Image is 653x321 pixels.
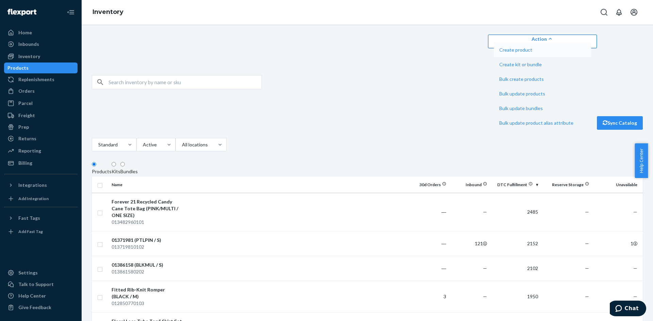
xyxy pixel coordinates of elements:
div: Orders [18,88,35,94]
div: Fast Tags [18,215,40,221]
div: Talk to Support [18,281,54,288]
span: — [483,293,487,299]
div: 01371981 (PTLPIN / S) [112,237,183,244]
div: Parcel [18,100,33,107]
td: 2485 [490,193,541,231]
button: Create product [494,42,591,57]
span: Bulk update products [499,91,573,96]
a: Inventory [4,51,78,62]
div: Replenishments [18,76,54,83]
div: Add Integration [18,196,49,201]
th: Name [109,177,185,193]
div: Inventory [18,53,40,60]
input: Bundles [120,162,125,166]
a: Prep [4,122,78,132]
td: ― [408,231,449,256]
div: 013482960101 [112,219,183,226]
div: Kits [112,168,120,175]
a: Inbounds [4,39,78,50]
span: — [633,209,637,215]
div: Inbounds [18,41,39,48]
input: Active [142,141,143,148]
a: Replenishments [4,74,78,85]
div: Freight [18,112,35,119]
span: Bulk update product alias attribute [499,121,573,125]
div: Forever 21 Recycled Candy Cane Tote Bag (PINK/MULTI / ONE SIZE) [112,198,183,219]
a: Inventory [93,8,123,16]
div: Products [7,65,29,71]
div: Action [494,35,591,42]
input: All locations [181,141,182,148]
span: — [633,293,637,299]
a: Orders [4,86,78,96]
td: 1 [592,231,643,256]
button: Give Feedback [4,302,78,313]
a: Products [4,63,78,73]
span: — [483,209,487,215]
button: ActionCreate productCreate kit or bundleBulk create productsBulk update productsBulk update bundl... [488,35,597,48]
button: Sync Catalog [597,116,643,130]
div: Reporting [18,147,41,154]
div: Give Feedback [18,304,51,311]
button: Fast Tags [4,213,78,224]
div: Help Center [18,292,46,299]
td: 2152 [490,231,541,256]
div: 01386158 (BLKMUL / S) [112,262,183,268]
td: 121 [449,231,490,256]
button: Bulk create products [494,72,591,86]
span: — [585,265,589,271]
td: ― [408,256,449,281]
span: Bulk create products [499,77,573,82]
span: — [585,240,589,246]
button: Bulk update products [494,86,591,101]
a: Billing [4,158,78,168]
span: Create kit or bundle [499,62,573,67]
span: — [585,293,589,299]
th: Inbound [449,177,490,193]
input: Kits [112,162,116,166]
div: 013861580202 [112,268,183,275]
td: 1950 [490,281,541,313]
div: Home [18,29,32,36]
input: Products [92,162,96,166]
iframe: Opens a widget where you can chat to one of our agents [610,301,646,318]
div: Integrations [18,182,47,189]
span: — [585,209,589,215]
a: Returns [4,133,78,144]
button: Open notifications [612,5,626,19]
button: Bulk update product alias attribute [494,115,591,130]
button: Bulk update bundles [494,101,591,115]
button: Help Center [635,143,648,178]
button: Open Search Box [597,5,611,19]
button: Close Navigation [64,5,78,19]
th: Reserve Storage [541,177,592,193]
a: Home [4,27,78,38]
div: Bundles [120,168,138,175]
div: 012850770103 [112,300,183,307]
span: — [483,265,487,271]
span: — [633,265,637,271]
div: 013719810102 [112,244,183,250]
button: Integrations [4,180,78,191]
td: 2102 [490,256,541,281]
div: Billing [18,160,32,166]
a: Add Fast Tag [4,226,78,237]
div: Returns [18,135,36,142]
a: Parcel [4,98,78,109]
span: Create product [499,48,573,52]
a: Help Center [4,290,78,301]
button: Open account menu [627,5,641,19]
div: Products [92,168,112,175]
button: Create kit or bundle [494,57,591,72]
div: Fitted Rib-Knit Romper (BLACK / M) [112,286,183,300]
ol: breadcrumbs [87,2,129,22]
div: Settings [18,269,38,276]
div: Prep [18,124,29,130]
span: Bulk update bundles [499,106,573,111]
th: DTC Fulfillment [490,177,541,193]
a: Freight [4,110,78,121]
button: Talk to Support [4,279,78,290]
